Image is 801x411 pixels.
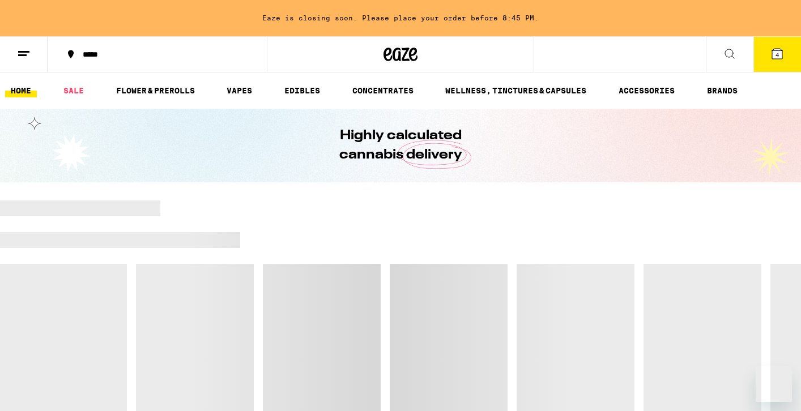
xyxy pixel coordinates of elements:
[776,52,779,58] span: 4
[347,84,419,97] a: CONCENTRATES
[5,84,37,97] a: HOME
[756,366,792,402] iframe: Button to launch messaging window
[701,84,743,97] a: BRANDS
[279,84,326,97] a: EDIBLES
[110,84,201,97] a: FLOWER & PREROLLS
[440,84,592,97] a: WELLNESS, TINCTURES & CAPSULES
[613,84,680,97] a: ACCESSORIES
[58,84,90,97] a: SALE
[221,84,258,97] a: VAPES
[307,126,494,165] h1: Highly calculated cannabis delivery
[753,37,801,72] button: 4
